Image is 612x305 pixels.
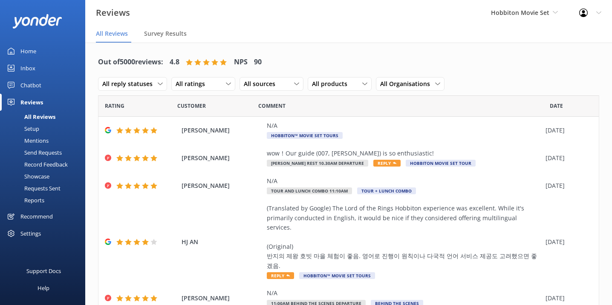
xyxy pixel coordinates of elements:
div: N/A [267,288,541,298]
span: Date [550,102,563,110]
span: Reply [373,160,401,167]
div: [DATE] [546,126,588,135]
span: All products [312,79,352,89]
div: Reviews [20,94,43,111]
div: Recommend [20,208,53,225]
span: [PERSON_NAME] Rest 10.30am Departure [267,160,368,167]
a: Showcase [5,170,85,182]
div: Showcase [5,170,49,182]
span: Date [177,102,206,110]
a: Reports [5,194,85,206]
span: All sources [244,79,280,89]
span: Tour + Lunch Combo [357,187,416,194]
span: HJ AN [182,237,263,247]
span: All ratings [176,79,210,89]
h4: 90 [254,57,262,68]
div: Home [20,43,36,60]
div: [DATE] [546,181,588,190]
a: All Reviews [5,111,85,123]
div: N/A [267,176,541,186]
div: Chatbot [20,77,41,94]
div: Support Docs [26,262,61,279]
div: Settings [20,225,41,242]
span: Tour and Lunch Combo 11:10am [267,187,352,194]
a: Setup [5,123,85,135]
span: [PERSON_NAME] [182,126,263,135]
span: All reply statuses [102,79,158,89]
span: [PERSON_NAME] [182,293,263,303]
div: [DATE] [546,153,588,163]
span: Hobbiton Movie Set [491,9,549,17]
h4: 4.8 [170,57,179,68]
div: Reports [5,194,44,206]
div: Inbox [20,60,35,77]
h3: Reviews [96,6,130,20]
span: All Organisations [380,79,435,89]
a: Send Requests [5,147,85,158]
div: Setup [5,123,39,135]
span: Date [105,102,124,110]
div: Requests Sent [5,182,61,194]
div: Send Requests [5,147,62,158]
span: Hobbiton™ Movie Set Tours [299,272,375,279]
a: Mentions [5,135,85,147]
span: Hobbiton™ Movie Set Tours [267,132,343,139]
h4: Out of 5000 reviews: [98,57,163,68]
img: yonder-white-logo.png [13,14,62,28]
a: Requests Sent [5,182,85,194]
div: wow！Our guide (007, [PERSON_NAME]) is so enthusiastic! [267,149,541,158]
a: Record Feedback [5,158,85,170]
span: All Reviews [96,29,128,38]
span: Survey Results [144,29,187,38]
span: Reply [267,272,294,279]
div: All Reviews [5,111,55,123]
span: [PERSON_NAME] [182,181,263,190]
span: [PERSON_NAME] [182,153,263,163]
div: Mentions [5,135,49,147]
div: [DATE] [546,293,588,303]
div: (Translated by Google) The Lord of the Rings Hobbiton experience was excellent. While it's primar... [267,204,541,270]
div: N/A [267,121,541,130]
div: Help [38,279,49,296]
div: [DATE] [546,237,588,247]
span: Question [258,102,286,110]
span: Hobbiton Movie Set Tour [406,160,476,167]
div: Record Feedback [5,158,68,170]
h4: NPS [234,57,248,68]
